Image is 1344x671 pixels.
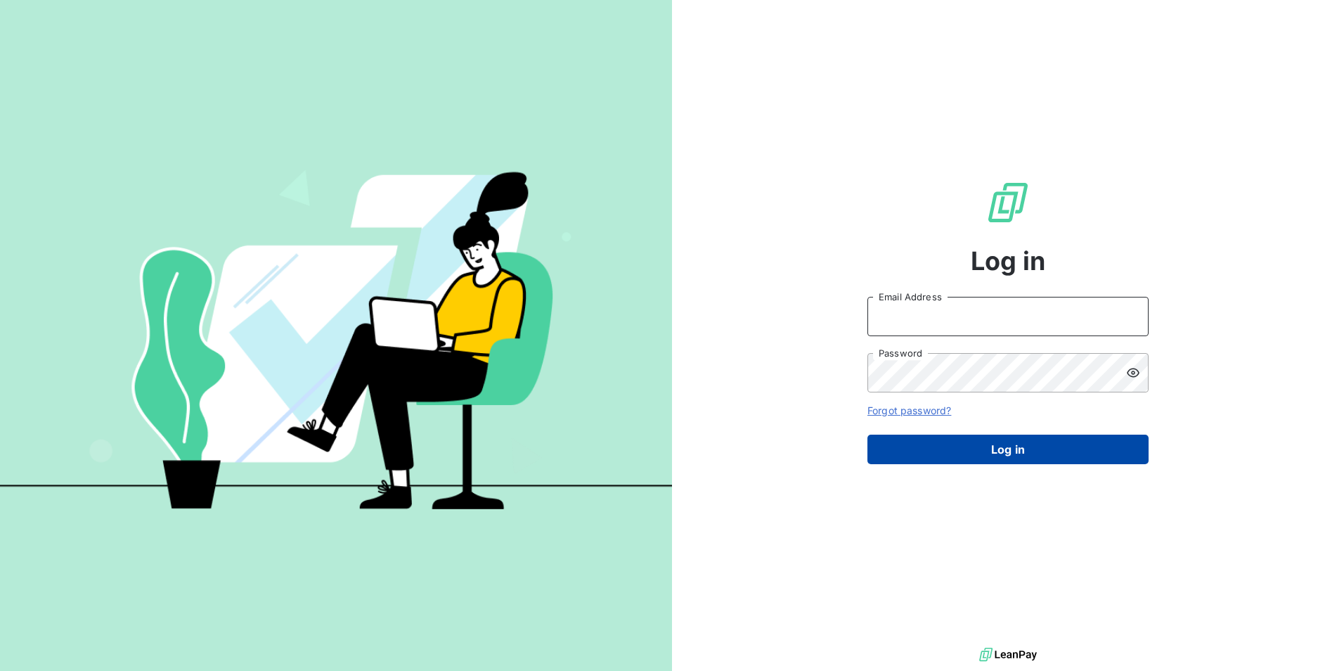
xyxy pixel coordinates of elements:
[867,404,951,416] a: Forgot password?
[867,435,1149,464] button: Log in
[867,297,1149,336] input: placeholder
[986,180,1030,225] img: LeanPay Logo
[971,242,1046,280] span: Log in
[979,644,1037,665] img: logo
